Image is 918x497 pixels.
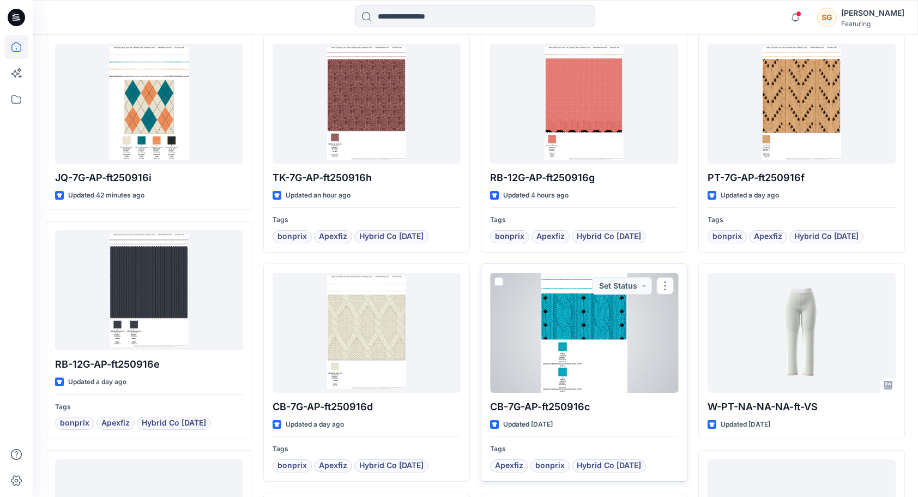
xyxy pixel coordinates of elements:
[577,459,641,472] span: Hybrid Co [DATE]
[55,402,243,413] p: Tags
[273,44,461,164] a: TK-7G-AP-ft250916h
[490,273,678,393] a: CB-7G-AP-ft250916c
[490,214,678,226] p: Tags
[142,417,206,430] span: Hybrid Co [DATE]
[277,459,307,472] span: bonprix
[535,459,565,472] span: bonprix
[721,190,779,201] p: Updated a day ago
[817,8,837,27] div: SG
[273,170,461,185] p: TK-7G-AP-ft250916h
[794,230,859,243] span: Hybrid Co [DATE]
[55,170,243,185] p: JQ-7G-AP-ft250916i
[273,444,461,455] p: Tags
[60,417,89,430] span: bonprix
[490,399,678,415] p: CB-7G-AP-ft250916c
[490,44,678,164] a: RB-12G-AP-ft250916g
[708,214,896,226] p: Tags
[708,170,896,185] p: PT-7G-AP-ft250916f
[712,230,742,243] span: bonprix
[277,230,307,243] span: bonprix
[577,230,641,243] span: Hybrid Co [DATE]
[495,459,523,472] span: Apexfiz
[536,230,565,243] span: Apexfiz
[101,417,130,430] span: Apexfiz
[286,190,351,201] p: Updated an hour ago
[721,419,770,430] p: Updated [DATE]
[68,190,144,201] p: Updated 42 minutes ago
[286,419,344,430] p: Updated a day ago
[68,376,126,388] p: Updated a day ago
[273,273,461,393] a: CB-7G-AP-ft250916d
[495,230,524,243] span: bonprix
[319,459,347,472] span: Apexfiz
[55,357,243,372] p: RB-12G-AP-ft250916e
[490,170,678,185] p: RB-12G-AP-ft250916g
[708,44,896,164] a: PT-7G-AP-ft250916f
[503,190,569,201] p: Updated 4 hours ago
[273,399,461,415] p: CB-7G-AP-ft250916d
[273,214,461,226] p: Tags
[708,273,896,393] a: W-PT-NA-NA-NA-ft-VS
[490,444,678,455] p: Tags
[359,459,424,472] span: Hybrid Co [DATE]
[319,230,347,243] span: Apexfiz
[754,230,782,243] span: Apexfiz
[359,230,424,243] span: Hybrid Co [DATE]
[841,7,904,20] div: [PERSON_NAME]
[55,44,243,164] a: JQ-7G-AP-ft250916i
[841,20,904,28] div: Featuring
[55,230,243,350] a: RB-12G-AP-ft250916e
[708,399,896,415] p: W-PT-NA-NA-NA-ft-VS
[503,419,553,430] p: Updated [DATE]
